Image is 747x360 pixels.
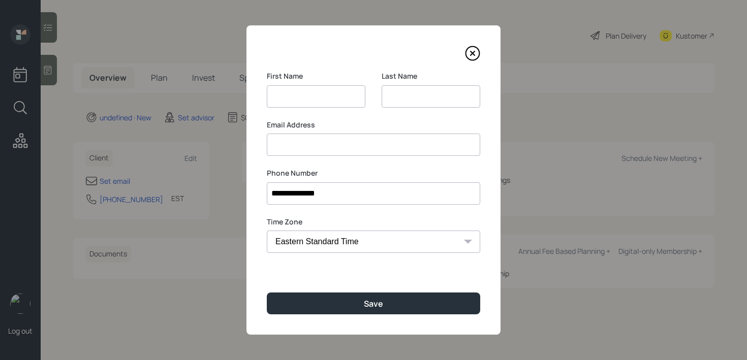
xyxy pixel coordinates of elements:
[382,71,480,81] label: Last Name
[267,120,480,130] label: Email Address
[267,217,480,227] label: Time Zone
[364,298,383,309] div: Save
[267,168,480,178] label: Phone Number
[267,71,365,81] label: First Name
[267,292,480,314] button: Save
